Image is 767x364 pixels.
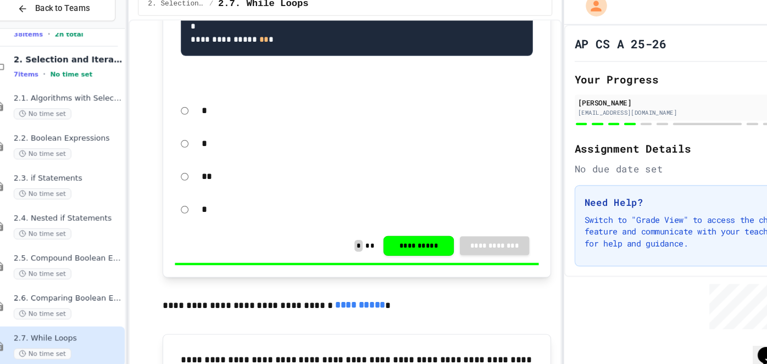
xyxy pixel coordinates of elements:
span: 2.2. Boolean Expressions [31,136,132,145]
p: Switch to "Grade View" to access the chat feature and communicate with your teacher for help and ... [564,211,748,244]
div: Chat with us now!Close [4,4,76,70]
span: 2. Selection and Iteration [156,10,209,19]
span: No time set [31,150,85,160]
div: No due date set [554,163,757,176]
div: [PERSON_NAME] [558,102,754,112]
span: No time set [31,299,85,310]
span: Back to Teams [51,14,102,25]
span: 2.1. Algorithms with Selection and Repetition [31,99,132,108]
span: 2.6. Comparing Boolean Expressions ([PERSON_NAME] Laws) [31,285,132,295]
span: No time set [31,187,85,198]
span: No time set [65,77,104,85]
span: 2.7. While Loops [31,323,132,332]
span: • [63,39,65,48]
iframe: chat widget [721,320,756,353]
span: 2. Selection and Iteration [31,62,132,72]
span: 2.7. While Loops [221,8,306,21]
span: No time set [31,262,85,272]
span: No time set [31,225,85,235]
span: 2.3. if Statements [31,173,132,183]
h2: Assignment Details [554,143,757,158]
h1: AP CS A 25-26 [554,44,640,60]
h2: Your Progress [554,78,757,93]
span: 7 items [31,77,54,85]
span: • [58,76,60,85]
div: My Account [553,4,587,30]
h3: Need Help? [564,194,748,207]
span: No time set [31,113,85,123]
span: 2.5. Compound Boolean Expressions [31,248,132,257]
span: 2.4. Nested if Statements [31,211,132,220]
iframe: chat widget [676,272,756,319]
div: [EMAIL_ADDRESS][DOMAIN_NAME] [558,113,754,121]
span: No time set [31,337,85,347]
span: 2h total [69,40,96,47]
span: 38 items [31,40,58,47]
span: / [213,10,217,19]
